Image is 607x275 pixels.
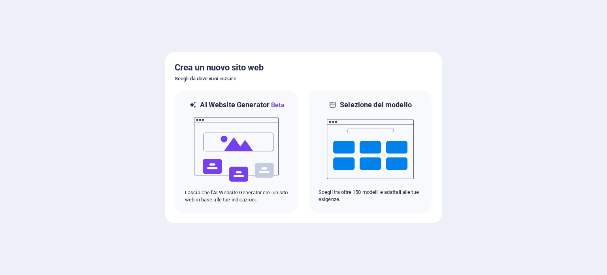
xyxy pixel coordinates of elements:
p: Scegli tra oltre 150 modelli e adattali alle tue esigenze. [319,189,422,203]
p: Lascia che l'AI Website Generator crei un sito web in base alle tue indicazioni. [185,189,288,203]
span: Beta [270,101,285,109]
h5: Crea un nuovo sito web [175,61,432,74]
h6: Scegli da dove vuoi iniziare [175,74,432,83]
h6: Selezione del modello [340,100,412,110]
img: ai [193,110,280,189]
div: AI Website GeneratorBetaaiLascia che l'AI Website Generator crei un sito web in base alle tue ind... [175,90,299,214]
div: Selezione del modelloScegli tra oltre 150 modelli e adattali alle tue esigenze. [308,90,432,214]
h6: AI Website Generator [200,100,284,110]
